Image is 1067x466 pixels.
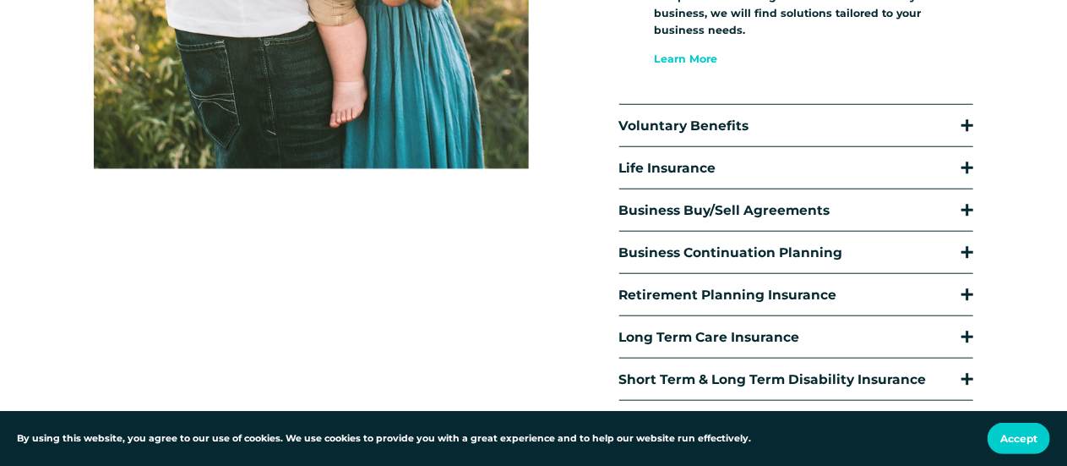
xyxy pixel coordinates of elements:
a: Learn More [655,52,718,65]
p: By using this website, you agree to our use of cookies. We use cookies to provide you with a grea... [17,431,751,447]
button: Short Term & Long Term Disability Insurance [619,359,973,400]
span: Long Term Care Insurance [619,329,961,345]
span: Life Insurance [619,160,961,176]
span: Business Continuation Planning [619,244,961,260]
span: Voluntary Benefits [619,118,961,134]
button: Voluntary Benefits [619,105,973,146]
span: Accept [1000,432,1037,445]
span: Short Term & Long Term Disability Insurance [619,371,961,387]
button: Life Insurance [619,147,973,189]
button: Business Buy/Sell Agreements [619,189,973,231]
button: Retirement Planning Insurance [619,274,973,315]
span: Business Buy/Sell Agreements [619,202,961,218]
button: Accept [988,423,1050,454]
span: Retirement Planning Insurance [619,287,961,303]
button: Business Continuation Planning [619,232,973,273]
button: Long Term Care Insurance [619,316,973,358]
